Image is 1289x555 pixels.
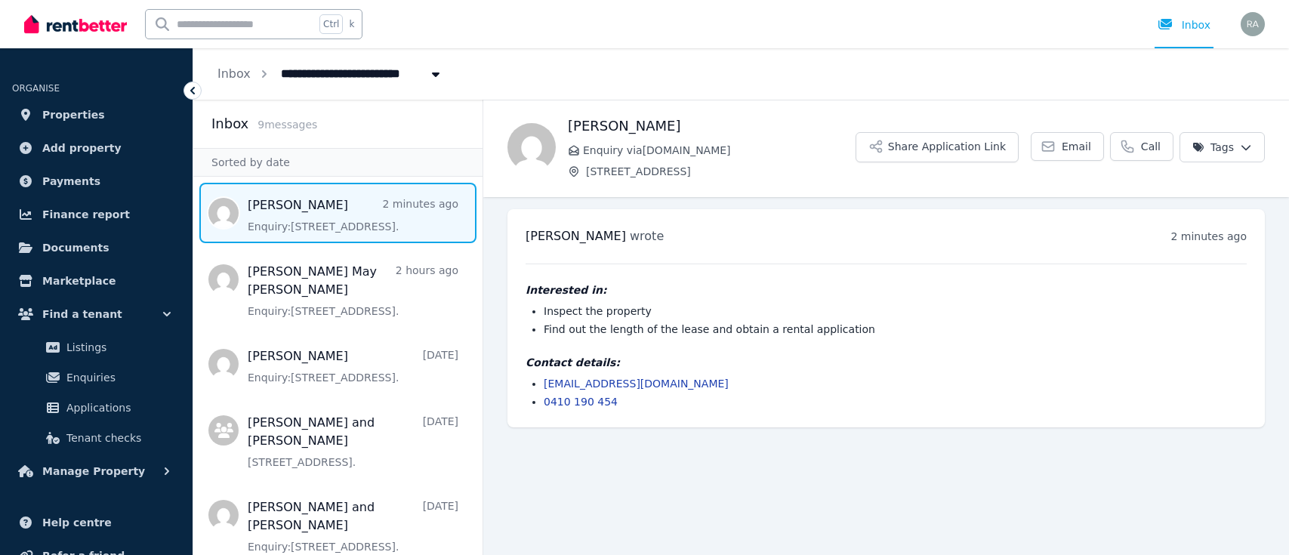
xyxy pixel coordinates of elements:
[18,393,174,423] a: Applications
[544,378,729,390] a: [EMAIL_ADDRESS][DOMAIN_NAME]
[1158,17,1210,32] div: Inbox
[1110,132,1173,161] a: Call
[12,133,180,163] a: Add property
[248,263,458,319] a: [PERSON_NAME] May [PERSON_NAME]2 hours agoEnquiry:[STREET_ADDRESS].
[544,304,1247,319] li: Inspect the property
[526,229,626,243] span: [PERSON_NAME]
[217,66,251,81] a: Inbox
[526,282,1247,298] h4: Interested in:
[1241,12,1265,36] img: rajnvijaya@gmail.com
[544,396,618,408] a: 0410 190 454
[12,456,180,486] button: Manage Property
[1238,504,1274,540] iframe: Intercom live chat
[42,513,112,532] span: Help centre
[257,119,317,131] span: 9 message s
[12,83,60,94] span: ORGANISE
[12,266,180,296] a: Marketplace
[12,299,180,329] button: Find a tenant
[42,205,130,224] span: Finance report
[507,123,556,171] img: Lisa
[24,13,127,35] img: RentBetter
[12,233,180,263] a: Documents
[1170,230,1247,242] time: 2 minutes ago
[66,429,168,447] span: Tenant checks
[1192,140,1234,155] span: Tags
[193,48,467,100] nav: Breadcrumb
[42,462,145,480] span: Manage Property
[248,498,458,554] a: [PERSON_NAME] and [PERSON_NAME][DATE]Enquiry:[STREET_ADDRESS].
[42,106,105,124] span: Properties
[12,166,180,196] a: Payments
[12,100,180,130] a: Properties
[66,399,168,417] span: Applications
[1141,139,1161,154] span: Call
[18,332,174,362] a: Listings
[248,414,458,470] a: [PERSON_NAME] and [PERSON_NAME][DATE][STREET_ADDRESS].
[42,305,122,323] span: Find a tenant
[18,362,174,393] a: Enquiries
[349,18,354,30] span: k
[42,272,116,290] span: Marketplace
[630,229,664,243] span: wrote
[1062,139,1091,154] span: Email
[18,423,174,453] a: Tenant checks
[248,347,458,385] a: [PERSON_NAME][DATE]Enquiry:[STREET_ADDRESS].
[583,143,856,158] span: Enquiry via [DOMAIN_NAME]
[211,113,248,134] h2: Inbox
[193,148,483,177] div: Sorted by date
[544,322,1247,337] li: Find out the length of the lease and obtain a rental application
[1031,132,1104,161] a: Email
[66,368,168,387] span: Enquiries
[1180,132,1265,162] button: Tags
[319,14,343,34] span: Ctrl
[586,164,856,179] span: [STREET_ADDRESS]
[42,139,122,157] span: Add property
[42,239,109,257] span: Documents
[42,172,100,190] span: Payments
[66,338,168,356] span: Listings
[248,196,458,234] a: [PERSON_NAME]2 minutes agoEnquiry:[STREET_ADDRESS].
[526,355,1247,370] h4: Contact details:
[856,132,1019,162] button: Share Application Link
[568,116,856,137] h1: [PERSON_NAME]
[12,199,180,230] a: Finance report
[12,507,180,538] a: Help centre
